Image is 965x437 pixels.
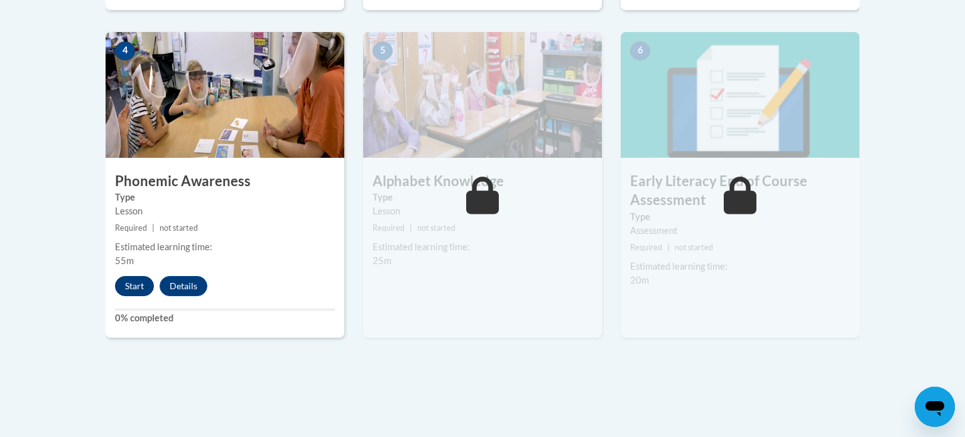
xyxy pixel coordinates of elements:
[115,255,134,266] span: 55m
[630,275,649,285] span: 20m
[115,223,147,233] span: Required
[621,32,859,158] img: Course Image
[630,260,850,274] div: Estimated learning time:
[115,41,135,60] span: 4
[363,32,602,158] img: Course Image
[152,223,155,233] span: |
[373,240,592,254] div: Estimated learning time:
[373,255,391,266] span: 25m
[667,243,670,252] span: |
[915,387,955,427] iframe: Button to launch messaging window
[630,41,650,60] span: 6
[363,172,602,191] h3: Alphabet Knowledge
[621,172,859,211] h3: Early Literacy End of Course Assessment
[675,243,713,252] span: not started
[115,276,154,296] button: Start
[373,223,405,233] span: Required
[373,204,592,218] div: Lesson
[160,223,198,233] span: not started
[115,240,335,254] div: Estimated learning time:
[630,243,662,252] span: Required
[417,223,455,233] span: not started
[630,210,850,224] label: Type
[630,224,850,238] div: Assessment
[115,191,335,204] label: Type
[106,32,344,158] img: Course Image
[106,172,344,191] h3: Phonemic Awareness
[410,223,412,233] span: |
[115,204,335,218] div: Lesson
[373,191,592,204] label: Type
[115,311,335,325] label: 0% completed
[373,41,393,60] span: 5
[160,276,207,296] button: Details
